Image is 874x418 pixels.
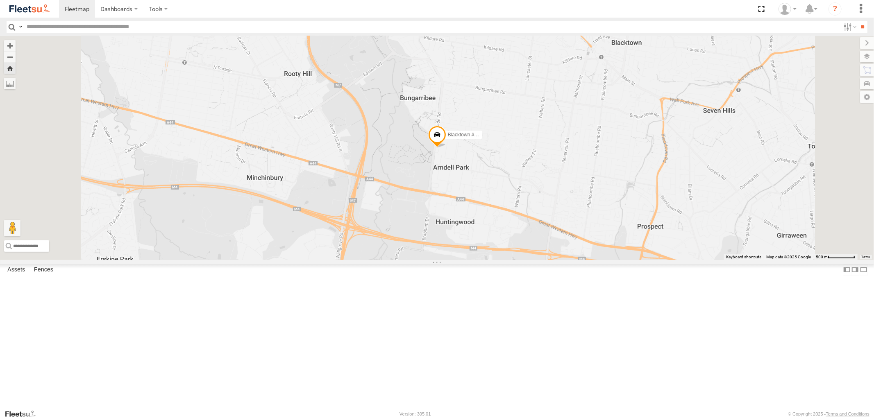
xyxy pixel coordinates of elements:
button: Drag Pegman onto the map to open Street View [4,220,20,236]
a: Terms [862,255,870,258]
button: Keyboard shortcuts [726,254,761,260]
span: 500 m [816,255,828,259]
button: Zoom in [4,40,16,51]
div: Version: 305.01 [400,411,431,416]
label: Fences [30,264,57,276]
button: Map Scale: 500 m per 63 pixels [813,254,858,260]
div: © Copyright 2025 - [788,411,869,416]
label: Hide Summary Table [860,264,868,276]
label: Search Query [17,21,24,33]
label: Map Settings [860,91,874,103]
span: Blacktown #2 (T05 - [PERSON_NAME]) [447,132,535,138]
i: ? [829,2,842,16]
button: Zoom Home [4,63,16,74]
label: Dock Summary Table to the Right [851,264,859,276]
label: Search Filter Options [840,21,858,33]
span: Map data ©2025 Google [766,255,811,259]
a: Terms and Conditions [826,411,869,416]
button: Zoom out [4,51,16,63]
label: Assets [3,264,29,276]
div: Scott Holden [776,3,799,15]
label: Dock Summary Table to the Left [843,264,851,276]
img: fleetsu-logo-horizontal.svg [8,3,51,14]
label: Measure [4,78,16,89]
a: Visit our Website [5,410,42,418]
